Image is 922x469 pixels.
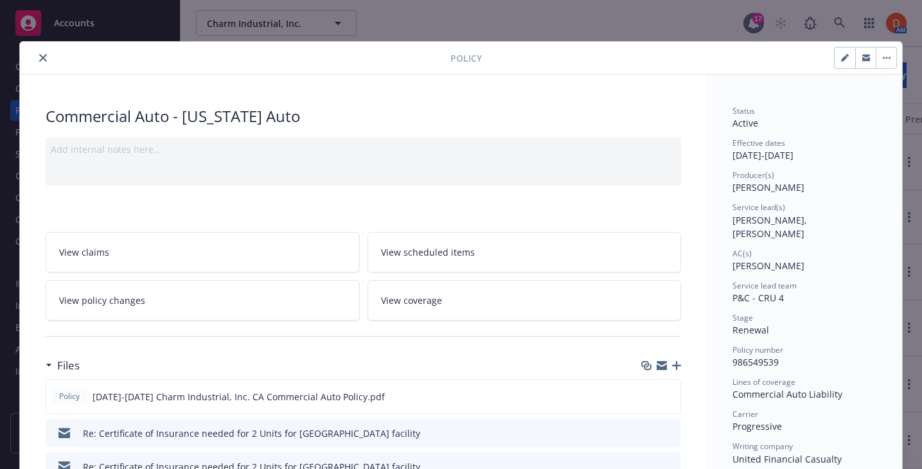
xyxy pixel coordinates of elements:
[46,280,360,321] a: View policy changes
[643,390,653,403] button: download file
[732,137,785,148] span: Effective dates
[35,50,51,66] button: close
[732,170,774,181] span: Producer(s)
[732,181,804,193] span: [PERSON_NAME]
[57,357,80,374] h3: Files
[732,356,779,368] span: 986549539
[51,143,676,156] div: Add internal notes here...
[732,260,804,272] span: [PERSON_NAME]
[381,294,442,307] span: View coverage
[46,105,681,127] div: Commercial Auto - [US_STATE] Auto
[664,390,675,403] button: preview file
[368,280,682,321] a: View coverage
[732,312,753,323] span: Stage
[732,214,810,240] span: [PERSON_NAME], [PERSON_NAME]
[732,292,784,304] span: P&C - CRU 4
[732,105,755,116] span: Status
[83,427,420,440] div: Re: Certificate of Insurance needed for 2 Units for [GEOGRAPHIC_DATA] facility
[46,232,360,272] a: View claims
[46,357,80,374] div: Files
[732,387,876,401] div: Commercial Auto Liability
[732,324,769,336] span: Renewal
[732,441,793,452] span: Writing company
[59,294,145,307] span: View policy changes
[644,427,654,440] button: download file
[732,117,758,129] span: Active
[59,245,109,259] span: View claims
[93,390,385,403] span: [DATE]-[DATE] Charm Industrial, Inc. CA Commercial Auto Policy.pdf
[732,202,785,213] span: Service lead(s)
[732,280,797,291] span: Service lead team
[732,248,752,259] span: AC(s)
[732,137,876,162] div: [DATE] - [DATE]
[450,51,482,65] span: Policy
[732,420,782,432] span: Progressive
[368,232,682,272] a: View scheduled items
[381,245,475,259] span: View scheduled items
[732,376,795,387] span: Lines of coverage
[664,427,676,440] button: preview file
[732,409,758,420] span: Carrier
[57,391,82,402] span: Policy
[732,344,783,355] span: Policy number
